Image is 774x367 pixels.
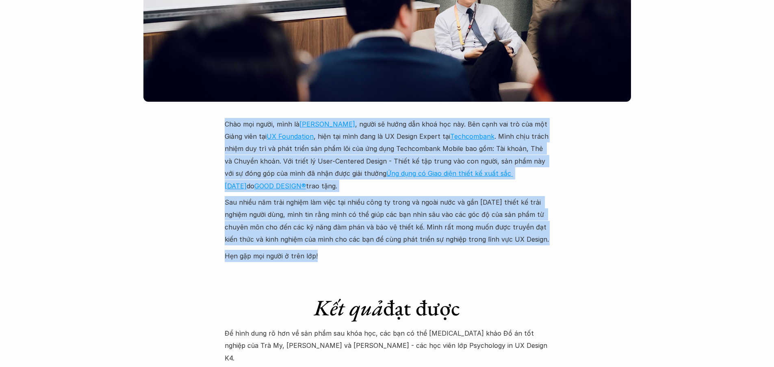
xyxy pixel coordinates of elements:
a: GOOD DESIGN® [254,182,306,190]
h1: đạt được [225,295,550,321]
a: UX Foundation [267,132,314,140]
a: Techcombank [450,132,494,140]
p: Hẹn gặp mọi người ở trên lớp! [225,250,550,262]
a: Ứng dụng có Giao diện thiết kế xuất sắc [DATE] [225,169,513,190]
em: Kết quả [314,293,383,322]
p: Sau nhiều năm trải nghiệm làm việc tại nhiều công ty trong và ngoài nước và gần [DATE] thiết kế t... [225,196,550,246]
p: Để hình dung rõ hơn về sản phẩm sau khóa học, các bạn có thể [MEDICAL_DATA] khảo Đồ án tốt nghiệp... [225,327,550,364]
p: Chào mọi người, mình là , người sẽ hướng dẫn khoá học này. Bên cạnh vai trò của một Giảng viên tạ... [225,118,550,192]
a: [PERSON_NAME] [299,120,355,128]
